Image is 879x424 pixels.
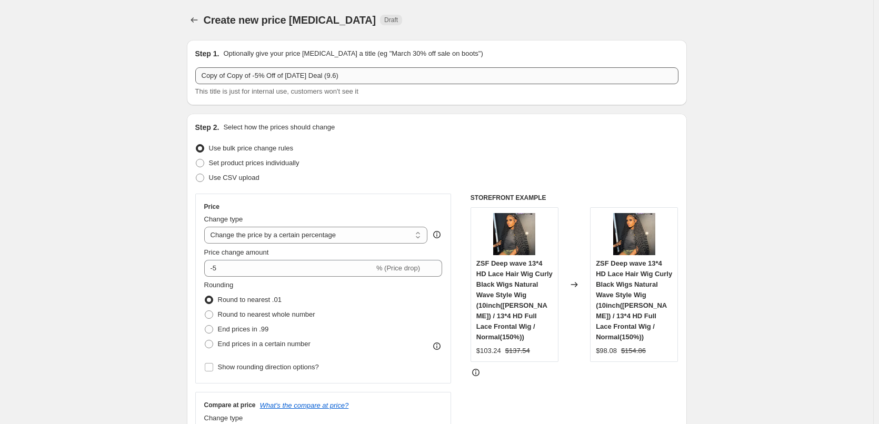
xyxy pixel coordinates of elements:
[621,347,646,355] span: $154.86
[260,401,349,409] button: What's the compare at price?
[432,229,442,240] div: help
[596,259,672,341] span: ZSF Deep wave 13*4 HD Lace Hair Wig Curly Black Wigs Natural Wave Style Wig (10inch([PERSON_NAME]...
[223,122,335,133] p: Select how the prices should change
[195,67,678,84] input: 30% off holiday sale
[218,296,282,304] span: Round to nearest .01
[209,159,299,167] span: Set product prices individually
[218,340,311,348] span: End prices in a certain number
[505,347,530,355] span: $137.54
[187,13,202,27] button: Price change jobs
[204,215,243,223] span: Change type
[223,48,483,59] p: Optionally give your price [MEDICAL_DATA] a title (eg "March 30% off sale on boots")
[476,259,553,341] span: ZSF Deep wave 13*4 HD Lace Hair Wig Curly Black Wigs Natural Wave Style Wig (10inch([PERSON_NAME]...
[204,414,243,422] span: Change type
[195,122,219,133] h2: Step 2.
[209,144,293,152] span: Use bulk price change rules
[204,203,219,211] h3: Price
[204,281,234,289] span: Rounding
[204,14,376,26] span: Create new price [MEDICAL_DATA]
[204,401,256,409] h3: Compare at price
[384,16,398,24] span: Draft
[376,264,420,272] span: % (Price drop)
[493,213,535,255] img: waterwave_80x.jpg
[209,174,259,181] span: Use CSV upload
[204,248,269,256] span: Price change amount
[476,347,501,355] span: $103.24
[195,87,358,95] span: This title is just for internal use, customers won't see it
[218,325,269,333] span: End prices in .99
[613,213,655,255] img: waterwave_80x.jpg
[204,260,374,277] input: -15
[195,48,219,59] h2: Step 1.
[218,310,315,318] span: Round to nearest whole number
[596,347,617,355] span: $98.08
[218,363,319,371] span: Show rounding direction options?
[471,194,678,202] h6: STOREFRONT EXAMPLE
